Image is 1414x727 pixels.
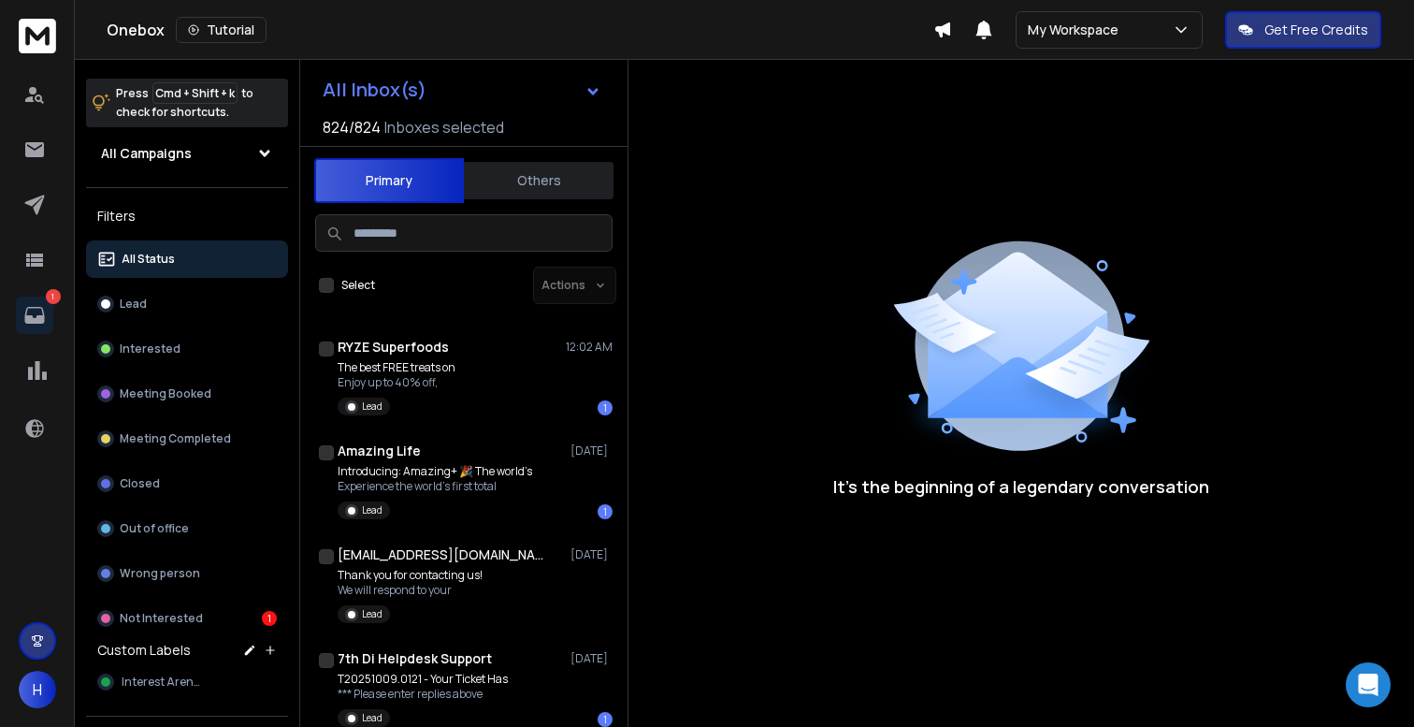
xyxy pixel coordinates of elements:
p: 12:02 AM [566,340,613,355]
p: Meeting Booked [120,386,211,401]
button: All Status [86,240,288,278]
div: 1 [598,504,613,519]
button: Lead [86,285,288,323]
button: All Inbox(s) [308,71,616,109]
div: 1 [598,400,613,415]
p: Experience the world’s first total [338,479,532,494]
p: Introducing: Amazing+ 🎉 The world’s [338,464,532,479]
button: Closed [86,465,288,502]
p: All Status [122,252,175,267]
span: Interest Arena [122,675,201,690]
button: Interest Arena [86,663,288,701]
button: Primary [314,158,464,203]
p: Closed [120,476,160,491]
div: 1 [262,611,277,626]
p: Not Interested [120,611,203,626]
h1: RYZE Superfoods [338,338,449,356]
p: My Workspace [1028,21,1126,39]
p: Lead [362,607,382,621]
h3: Custom Labels [97,641,191,660]
div: Open Intercom Messenger [1346,662,1391,707]
h1: All Inbox(s) [323,80,426,99]
label: Select [341,278,375,293]
h1: 7th Di Helpdesk Support [338,649,492,668]
h1: All Campaigns [101,144,192,163]
button: Meeting Completed [86,420,288,458]
p: Lead [362,711,382,725]
button: Not Interested1 [86,600,288,637]
button: All Campaigns [86,135,288,172]
p: Thank you for contacting us! [338,568,483,583]
p: Lead [120,297,147,312]
p: Wrong person [120,566,200,581]
button: Out of office [86,510,288,547]
button: Tutorial [176,17,267,43]
div: Onebox [107,17,933,43]
a: 1 [16,297,53,334]
button: H [19,671,56,708]
p: *** Please enter replies above [338,687,508,702]
button: Interested [86,330,288,368]
p: Press to check for shortcuts. [116,84,253,122]
button: Others [464,160,613,201]
p: We will respond to your [338,583,483,598]
p: [DATE] [570,547,613,562]
h1: [EMAIL_ADDRESS][DOMAIN_NAME] [338,545,543,564]
p: Lead [362,503,382,517]
button: Wrong person [86,555,288,592]
button: Meeting Booked [86,375,288,413]
p: It’s the beginning of a legendary conversation [833,473,1209,500]
p: Out of office [120,521,189,536]
p: Get Free Credits [1264,21,1368,39]
p: [DATE] [570,443,613,458]
span: Cmd + Shift + k [152,82,238,104]
p: T20251009.0121 - Your Ticket Has [338,672,508,687]
p: Lead [362,400,382,414]
div: 1 [598,712,613,727]
p: 1 [46,289,61,304]
p: The best FREE treats on [338,360,455,375]
p: Interested [120,342,180,356]
h3: Inboxes selected [384,116,504,138]
p: Enjoy up to 40% off, [338,375,455,390]
span: 824 / 824 [323,116,381,138]
h3: Filters [86,203,288,229]
button: Get Free Credits [1225,11,1381,49]
p: [DATE] [570,651,613,666]
p: Meeting Completed [120,431,231,446]
h1: Amazing Life [338,442,421,460]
